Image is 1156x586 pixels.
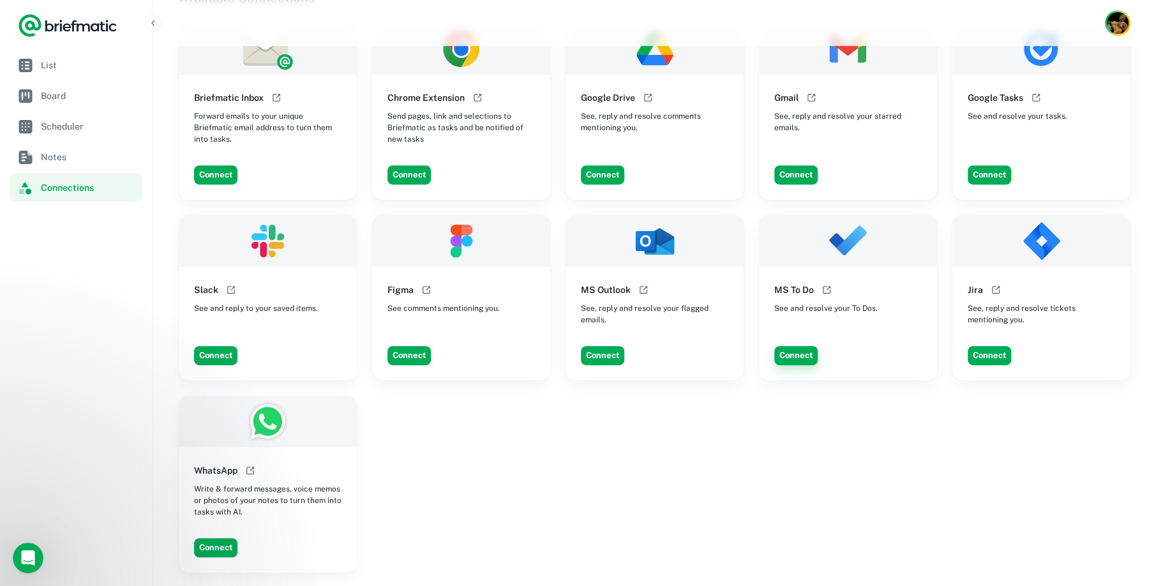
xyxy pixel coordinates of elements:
[81,418,91,428] button: Start recording
[13,543,43,573] iframe: Intercom live chat
[581,110,728,133] span: See, reply and resolve comments mentioning you.
[774,303,878,314] span: See and resolve your To Dos.
[10,51,142,79] a: List
[988,282,1003,297] button: Open help documentation
[179,396,357,447] img: WhatsApp
[952,23,1130,75] img: Google Tasks
[774,283,814,297] h6: MS To Do
[774,346,818,365] button: Connect
[804,90,819,105] button: Open help documentation
[372,215,550,267] img: Figma
[41,89,137,103] span: Board
[968,303,1115,326] span: See, reply and resolve tickets mentioning you.
[20,154,121,162] div: [PERSON_NAME] • [DATE]
[581,165,624,184] button: Connect
[41,181,137,195] span: Connections
[636,282,651,297] button: Open help documentation
[387,346,431,365] button: Connect
[62,16,87,29] p: Active
[10,82,142,110] a: Board
[20,82,158,105] b: New Connections available now.
[194,91,264,105] h6: Briefmatic Inbox
[566,215,744,267] img: MS Outlook
[194,303,318,314] span: See and reply to your saved items.
[387,165,431,184] button: Connect
[269,90,284,105] button: Open help documentation
[62,6,145,16] h1: [PERSON_NAME]
[968,165,1011,184] button: Connect
[581,303,728,326] span: See, reply and resolve your flagged emails.
[640,90,656,105] button: Open help documentation
[223,282,239,297] button: Open help documentation
[819,282,834,297] button: Open help documentation
[1107,12,1129,34] img: SAPTARSHI DAS
[581,346,624,365] button: Connect
[387,91,465,105] h6: Chrome Extension
[243,463,258,478] button: Open help documentation
[194,283,218,297] h6: Slack
[387,303,500,314] span: See comments mentioning you.
[194,483,342,518] span: Write & forward messages, voice memos or photos of your notes to turn them into tasks with AI.
[11,391,244,413] textarea: Message…
[387,283,414,297] h6: Figma
[419,282,434,297] button: Open help documentation
[20,112,199,137] div: Visit the connections tab to checkout our latest additions & integrate [DATE].
[179,23,357,75] img: Briefmatic Inbox
[20,81,199,106] div: New feature alert!👋 👏
[968,346,1011,365] button: Connect
[41,150,137,164] span: Notes
[40,418,50,428] button: Emoji picker
[194,463,237,477] h6: WhatsApp
[10,73,209,151] div: New feature alert!👋New Connections available now.👏Visit the connections tab to checkout our lates...
[470,90,485,105] button: Open help documentation
[20,418,30,428] button: Upload attachment
[968,283,983,297] h6: Jira
[774,165,818,184] button: Connect
[194,165,237,184] button: Connect
[952,215,1130,267] img: Jira
[387,110,535,145] span: Send pages, link and selections to Briefmatic as tasks and be notified of new tasks
[41,58,137,72] span: List
[968,110,1067,122] span: See and resolve your tasks.
[200,5,224,29] button: Home
[219,413,239,433] button: Send a message…
[774,91,799,105] h6: Gmail
[581,91,635,105] h6: Google Drive
[968,91,1023,105] h6: Google Tasks
[194,538,237,557] button: Connect
[10,174,142,202] a: Connections
[18,13,117,38] a: Logo
[566,23,744,75] img: Google Drive
[10,143,142,171] a: Notes
[774,110,922,133] span: See, reply and resolve your starred emails.
[61,418,71,428] button: Gif picker
[179,215,357,267] img: Slack
[10,112,142,140] a: Scheduler
[759,215,937,267] img: MS To Do
[224,5,247,28] div: Close
[372,23,550,75] img: Chrome Extension
[581,283,631,297] h6: MS Outlook
[1028,90,1044,105] button: Open help documentation
[194,110,342,145] span: Forward emails to your unique Briefmatic email address to turn them into tasks.
[759,23,937,75] img: Gmail
[1105,10,1130,36] button: Account button
[41,119,137,133] span: Scheduler
[36,7,57,27] img: Profile image for Robert
[194,346,237,365] button: Connect
[8,5,33,29] button: go back
[10,73,245,179] div: Robert says…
